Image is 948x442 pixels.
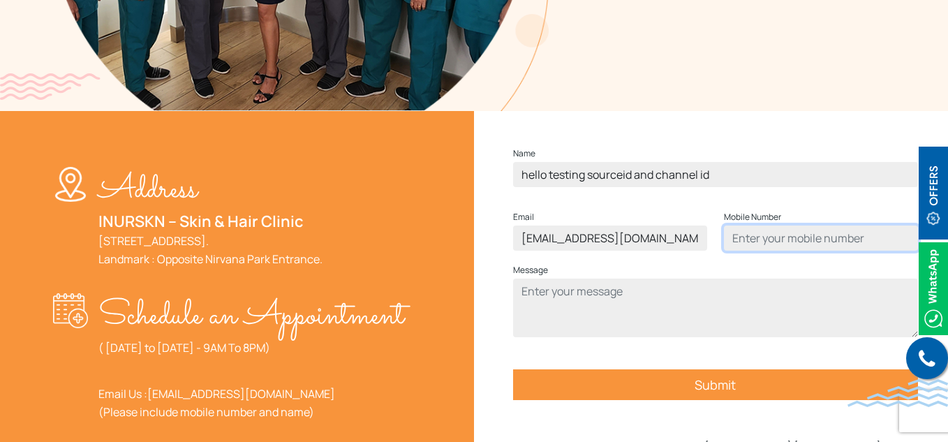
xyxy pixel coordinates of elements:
[724,226,918,251] input: Enter your mobile number
[919,279,948,295] a: Whatsappicon
[724,209,781,226] label: Mobile Number
[98,385,404,421] p: Email Us : (Please include mobile number and name)
[147,386,335,402] a: [EMAIL_ADDRESS][DOMAIN_NAME]
[513,162,918,187] input: Enter your name
[513,226,707,251] input: Enter email address
[98,293,404,339] p: Schedule an Appointment
[513,262,548,279] label: Message
[513,209,534,226] label: Email
[919,242,948,335] img: Whatsappicon
[920,418,931,428] img: up-blue-arrow.svg
[513,145,535,162] label: Name
[919,147,948,240] img: offerBt
[513,369,918,400] input: Submit
[53,293,98,328] img: appointment-w
[98,167,323,212] p: Address
[513,145,918,428] form: Contact form
[98,211,304,232] a: INURSKN – Skin & Hair Clinic
[847,379,948,407] img: bluewave
[53,167,98,202] img: location-w
[98,233,323,267] a: [STREET_ADDRESS].Landmark : Opposite Nirvana Park Entrance.
[98,339,404,357] p: ( [DATE] to [DATE] - 9AM To 8PM)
